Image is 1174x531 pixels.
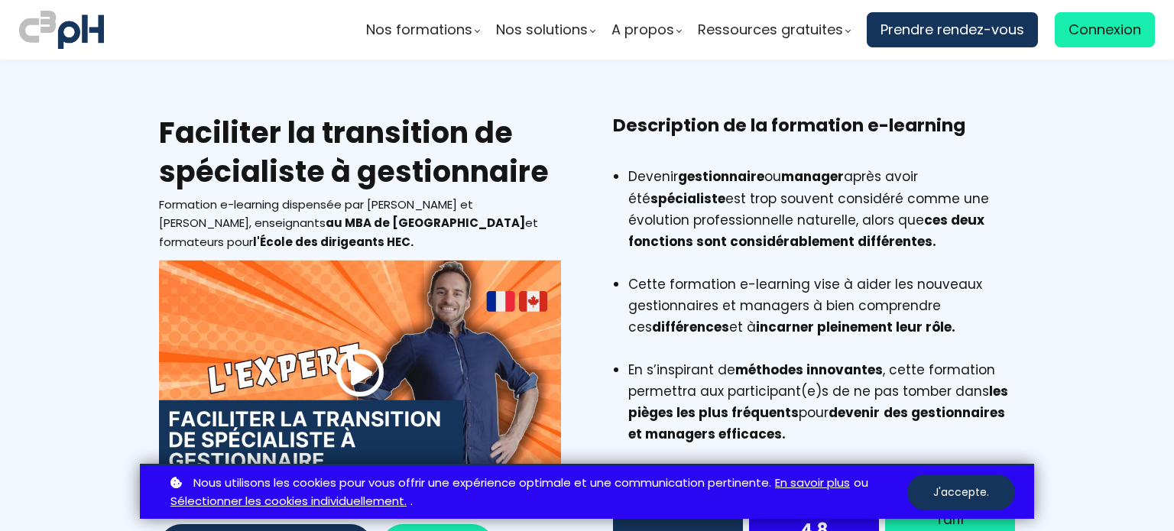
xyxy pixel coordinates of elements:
[167,474,907,512] p: ou .
[19,8,104,52] img: logo C3PH
[170,492,407,511] a: Sélectionner les cookies individuellement.
[1069,18,1141,41] span: Connexion
[253,234,413,250] b: l'École des dirigeants HEC.
[775,474,850,493] a: En savoir plus
[907,474,1015,510] button: J'accepte.
[613,113,1015,162] h3: Description de la formation e-learning
[628,274,1015,359] li: Cette formation e-learning vise à aider les nouveaux gestionnaires et managers à bien comprendre ...
[698,18,843,41] span: Ressources gratuites
[628,211,984,251] b: ces deux fonctions sont considérablement différentes.
[904,509,996,530] div: Tarif
[756,318,955,336] b: incarner pleinement leur rôle.
[193,474,771,493] span: Nous utilisons les cookies pour vous offrir une expérience optimale et une communication pertinente.
[611,18,674,41] span: A propos
[628,359,1015,445] li: En s’inspirant de , cette formation permettra aux participant(e)s de ne pas tomber dans pour
[628,382,1008,422] b: les pièges les plus fréquents
[1055,12,1155,47] a: Connexion
[650,189,725,208] b: spécialiste
[735,361,883,379] b: méthodes innovantes
[628,166,1015,273] li: Devenir ou après avoir été est trop souvent considéré comme une évolution professionnelle naturel...
[678,167,764,186] b: gestionnaire
[366,18,472,41] span: Nos formations
[326,215,525,231] b: au MBA de [GEOGRAPHIC_DATA]
[829,403,880,422] b: devenir
[867,12,1038,47] a: Prendre rendez-vous
[159,113,561,192] h2: Faciliter la transition de spécialiste à gestionnaire
[496,18,588,41] span: Nos solutions
[159,196,561,252] div: Formation e-learning dispensée par [PERSON_NAME] et [PERSON_NAME], enseignants et formateurs pour
[652,318,729,336] b: différences
[781,167,844,186] b: manager
[880,18,1024,41] span: Prendre rendez-vous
